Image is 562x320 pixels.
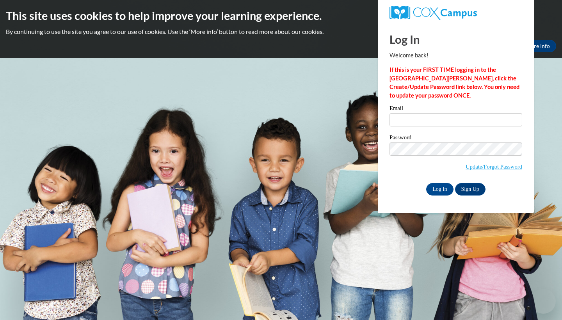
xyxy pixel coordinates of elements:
[466,164,522,170] a: Update/Forgot Password
[455,183,486,196] a: Sign Up
[6,8,556,23] h2: This site uses cookies to help improve your learning experience.
[389,66,519,99] strong: If this is your FIRST TIME logging in to the [GEOGRAPHIC_DATA][PERSON_NAME], click the Create/Upd...
[519,40,556,52] a: More Info
[389,6,477,20] img: COX Campus
[531,289,556,314] iframe: Button to launch messaging window
[389,105,522,113] label: Email
[389,51,522,60] p: Welcome back!
[389,6,522,20] a: COX Campus
[389,31,522,47] h1: Log In
[389,135,522,142] label: Password
[6,27,556,36] p: By continuing to use the site you agree to our use of cookies. Use the ‘More info’ button to read...
[426,183,454,196] input: Log In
